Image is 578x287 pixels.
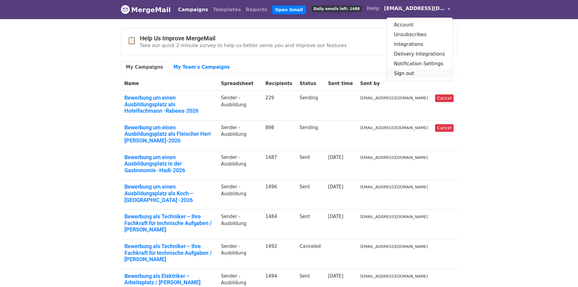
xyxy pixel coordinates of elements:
[296,120,324,150] td: Sending
[360,274,428,278] small: [EMAIL_ADDRESS][DOMAIN_NAME]
[387,20,452,30] a: Account
[121,77,218,91] th: Name
[272,5,306,14] a: Open Gmail
[328,214,343,219] a: [DATE]
[121,3,171,16] a: MergeMail
[124,124,214,144] a: Bewerbung um einen Ausbildungsplatz als Fleischer Herr [PERSON_NAME]-2026
[296,91,324,121] td: Sending
[548,258,578,287] iframe: Chat Widget
[124,213,214,233] a: Bewerbung als Techniker – Ihre Fachkraft für technische Aufgaben / [PERSON_NAME]
[121,61,168,73] a: My Campaigns
[217,210,262,239] td: Sender -Ausbildung
[262,239,296,269] td: 1492
[360,155,428,160] small: [EMAIL_ADDRESS][DOMAIN_NAME]
[124,183,214,203] a: Bewerbung um einen Ausbildungsplatz als Koch – [GEOGRAPHIC_DATA] -2026
[124,94,214,114] a: Bewerbung um einen Ausbildungsplatz als Hotelfachmann -Rabeea-2026
[140,42,347,49] p: Take our quick 2-minute survey to help us better serve you and improve our features
[387,30,452,39] a: Unsubscribes
[217,239,262,269] td: Sender -Ausbildung
[296,150,324,180] td: Sent
[387,39,452,49] a: Integrations
[124,154,214,174] a: Bewerbung um einen Ausbildungsplatz in der Gastronomie -Hadi-2026
[357,77,431,91] th: Sent by
[382,2,453,17] a: [EMAIL_ADDRESS][DOMAIN_NAME]
[435,124,454,132] a: Cancel
[360,185,428,189] small: [EMAIL_ADDRESS][DOMAIN_NAME]
[140,35,347,42] h4: Help Us Improve MergeMail
[328,184,343,190] a: [DATE]
[217,120,262,150] td: Sender -Ausbildung
[435,94,454,102] a: Cancel
[360,125,428,130] small: [EMAIL_ADDRESS][DOMAIN_NAME]
[262,150,296,180] td: 1487
[548,258,578,287] div: Chat-Widget
[262,77,296,91] th: Recipients
[124,273,214,286] a: Bewerbung als Elektriker – Arbeitsplatz / [PERSON_NAME]
[387,69,452,78] a: Sign out
[296,239,324,269] td: Canceled
[360,214,428,219] small: [EMAIL_ADDRESS][DOMAIN_NAME]
[262,120,296,150] td: 898
[262,180,296,210] td: 1496
[328,155,343,160] a: [DATE]
[312,5,362,12] span: Daily emails left: 1488
[124,243,214,263] a: Bewerbung als Techniker – Ihre Fachkraft für technische Aufgaben / [PERSON_NAME]
[217,77,262,91] th: Spreadsheet
[121,5,130,14] img: MergeMail logo
[176,4,211,16] a: Campaigns
[364,2,382,15] a: Help
[168,61,235,73] a: My Team's Campaigns
[211,4,243,16] a: Templates
[360,96,428,100] small: [EMAIL_ADDRESS][DOMAIN_NAME]
[217,150,262,180] td: Sender -Ausbildung
[217,91,262,121] td: Sender -Ausbildung
[387,49,452,59] a: Delivery Integrations
[262,210,296,239] td: 1484
[387,59,452,69] a: Notification Settings
[243,4,270,16] a: Reports
[217,180,262,210] td: Sender -Ausbildung
[328,273,343,279] a: [DATE]
[296,77,324,91] th: Status
[127,36,140,45] span: 📋
[262,91,296,121] td: 229
[360,244,428,249] small: [EMAIL_ADDRESS][DOMAIN_NAME]
[309,2,364,15] a: Daily emails left: 1488
[387,17,453,81] div: [EMAIL_ADDRESS][DOMAIN_NAME]
[296,210,324,239] td: Sent
[324,77,357,91] th: Sent time
[296,180,324,210] td: Sent
[384,5,445,12] span: [EMAIL_ADDRESS][DOMAIN_NAME]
